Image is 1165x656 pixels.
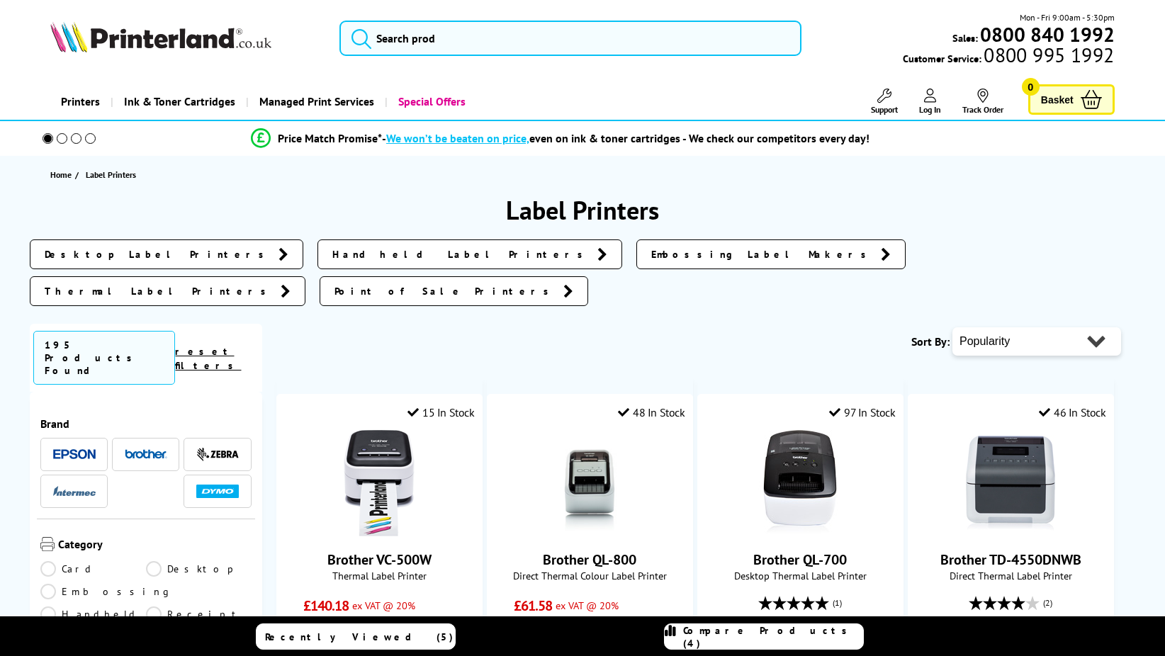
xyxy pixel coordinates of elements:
[30,276,305,306] a: Thermal Label Printers
[23,126,1098,151] li: modal_Promise
[50,21,322,55] a: Printerland Logo
[556,599,619,612] span: ex VAT @ 20%
[111,84,246,120] a: Ink & Toner Cartridges
[940,550,1081,569] a: Brother TD-4550DNWB
[339,21,801,56] input: Search prod
[514,596,553,615] span: £61.58
[53,449,96,460] img: Epson
[903,48,1114,65] span: Customer Service:
[40,584,173,599] a: Embossing
[40,606,146,622] a: Handheld
[58,537,252,554] span: Category
[683,624,863,650] span: Compare Products (4)
[957,430,1064,536] img: Brother TD-4550DNWB
[651,247,874,261] span: Embossing Label Makers
[334,284,556,298] span: Point of Sale Printers
[45,247,271,261] span: Desktop Label Printers
[536,525,643,539] a: Brother QL-800
[326,525,432,539] a: Brother VC-500W
[320,276,588,306] a: Point of Sale Printers
[317,239,622,269] a: Handheld Label Printers
[40,537,55,551] img: Category
[978,28,1115,41] a: 0800 840 1992
[1043,589,1052,616] span: (2)
[871,104,898,115] span: Support
[53,446,96,463] a: Epson
[407,405,474,419] div: 15 In Stock
[916,569,1106,582] span: Direct Thermal Label Printer
[962,89,1003,115] a: Track Order
[871,89,898,115] a: Support
[332,247,590,261] span: Handheld Label Printers
[53,482,96,500] a: Intermec
[911,334,950,349] span: Sort By:
[386,131,529,145] span: We won’t be beaten on price,
[382,131,869,145] div: - even on ink & toner cartridges - We check our competitors every day!
[278,131,382,145] span: Price Match Promise*
[829,405,895,419] div: 97 In Stock
[1020,11,1115,24] span: Mon - Fri 9:00am - 5:30pm
[256,623,456,650] a: Recently Viewed (5)
[246,84,385,120] a: Managed Print Services
[385,84,476,120] a: Special Offers
[45,284,274,298] span: Thermal Label Printers
[981,48,1114,62] span: 0800 995 1992
[543,550,636,569] a: Brother QL-800
[705,569,896,582] span: Desktop Thermal Label Printer
[1028,84,1115,115] a: Basket 0
[352,599,415,612] span: ex VAT @ 20%
[636,239,906,269] a: Embossing Label Makers
[833,589,842,616] span: (1)
[327,550,432,569] a: Brother VC-500W
[284,569,475,582] span: Thermal Label Printer
[196,446,239,463] a: Zebra
[196,447,239,461] img: Zebra
[30,193,1135,227] h1: Label Printers
[86,169,136,180] span: Label Printers
[919,104,941,115] span: Log In
[303,596,349,615] span: £140.18
[514,615,553,633] span: £73.90
[957,525,1064,539] a: Brother TD-4550DNWB
[196,485,239,498] img: Dymo
[50,167,75,182] a: Home
[124,84,235,120] span: Ink & Toner Cartridges
[664,623,864,650] a: Compare Products (4)
[53,486,96,496] img: Intermec
[146,606,252,622] a: Receipt
[495,569,685,582] span: Direct Thermal Colour Label Printer
[1041,90,1074,109] span: Basket
[50,84,111,120] a: Printers
[303,615,349,633] span: £168.22
[980,21,1115,47] b: 0800 840 1992
[326,430,432,536] img: Brother VC-500W
[30,239,303,269] a: Desktop Label Printers
[952,31,978,45] span: Sales:
[1022,78,1040,96] span: 0
[40,561,146,577] a: Card
[175,345,241,372] a: reset filters
[618,405,685,419] div: 48 In Stock
[747,430,853,536] img: Brother QL-700
[146,561,252,577] a: Desktop
[40,417,252,431] span: Brand
[33,331,175,385] span: 195 Products Found
[125,446,167,463] a: Brother
[753,550,847,569] a: Brother QL-700
[1039,405,1105,419] div: 46 In Stock
[196,482,239,500] a: Dymo
[919,89,941,115] a: Log In
[50,21,271,52] img: Printerland Logo
[536,430,643,536] img: Brother QL-800
[747,525,853,539] a: Brother QL-700
[265,630,454,643] span: Recently Viewed (5)
[125,449,167,459] img: Brother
